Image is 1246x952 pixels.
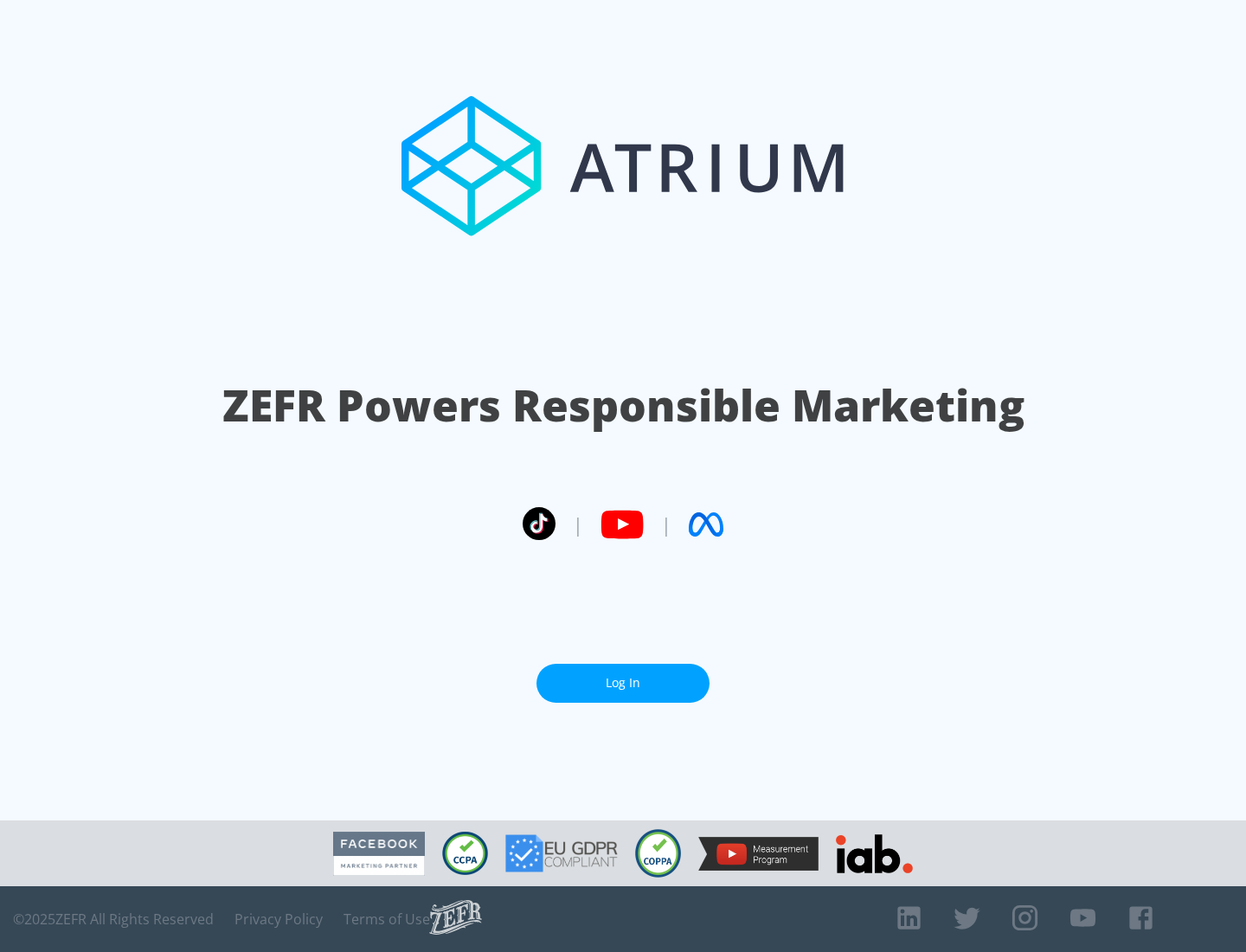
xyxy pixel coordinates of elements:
img: IAB [836,834,913,873]
span: | [573,511,583,537]
a: Privacy Policy [234,910,323,928]
img: Facebook Marketing Partner [333,832,425,876]
a: Log In [536,664,710,703]
a: Terms of Use [344,910,430,928]
img: YouTube Measurement Program [698,837,819,871]
span: © 2025 ZEFR All Rights Reserved [13,910,214,928]
span: | [661,511,671,537]
h1: ZEFR Powers Responsible Marketing [222,376,1024,435]
img: CCPA Compliant [442,832,488,875]
img: GDPR Compliant [505,834,618,872]
img: COPPA Compliant [635,829,681,878]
